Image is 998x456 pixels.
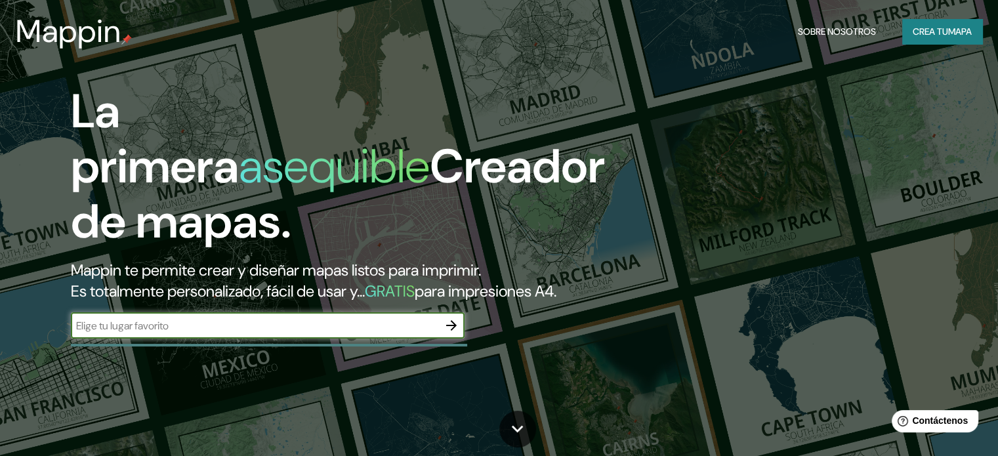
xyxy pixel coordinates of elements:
[121,34,132,45] img: pin de mapeo
[365,281,415,301] font: GRATIS
[798,26,876,37] font: Sobre nosotros
[239,136,430,197] font: asequible
[16,10,121,52] font: Mappin
[948,26,972,37] font: mapa
[71,318,438,333] input: Elige tu lugar favorito
[71,136,605,252] font: Creador de mapas.
[902,19,982,44] button: Crea tumapa
[415,281,556,301] font: para impresiones A4.
[71,260,481,280] font: Mappin te permite crear y diseñar mapas listos para imprimir.
[793,19,881,44] button: Sobre nosotros
[71,281,365,301] font: Es totalmente personalizado, fácil de usar y...
[71,81,239,197] font: La primera
[881,405,984,442] iframe: Lanzador de widgets de ayuda
[913,26,948,37] font: Crea tu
